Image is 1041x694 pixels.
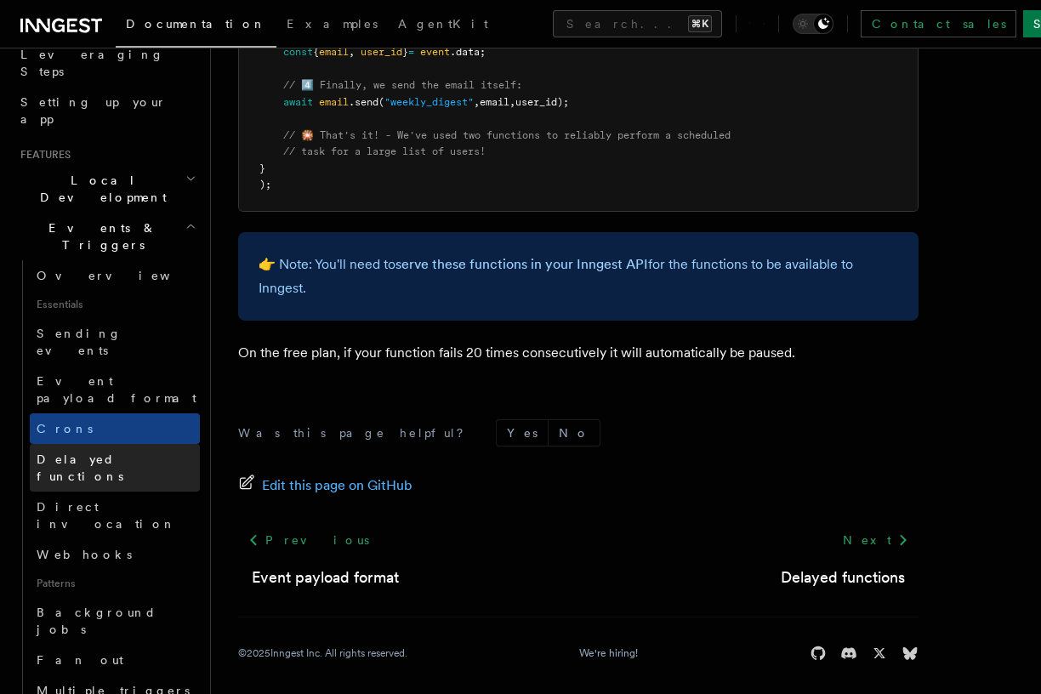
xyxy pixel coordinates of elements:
span: = [408,46,414,58]
button: Local Development [14,165,200,213]
span: event [420,46,450,58]
span: Crons [37,422,93,435]
span: .send [349,96,378,108]
span: Edit this page on GitHub [262,474,412,498]
span: Sending events [37,327,122,357]
span: user_id [361,46,402,58]
span: Fan out [37,653,123,667]
span: Webhooks [37,548,132,561]
span: .data; [450,46,486,58]
a: Contact sales [861,10,1016,37]
span: Setting up your app [20,95,167,126]
span: Events & Triggers [14,219,185,253]
a: Setting up your app [14,87,200,134]
a: Next [833,525,919,555]
span: ); [259,179,271,191]
span: "weekly_digest" [384,96,474,108]
span: email [480,96,509,108]
a: Direct invocation [30,492,200,539]
a: Overview [30,260,200,291]
span: , [474,96,480,108]
div: © 2025 Inngest Inc. All rights reserved. [238,646,407,660]
a: Background jobs [30,597,200,645]
span: user_id); [515,96,569,108]
span: Background jobs [37,606,156,636]
button: Yes [497,420,548,446]
a: Delayed functions [30,444,200,492]
span: email [319,96,349,108]
span: await [283,96,313,108]
span: Delayed functions [37,452,123,483]
span: } [402,46,408,58]
a: Crons [30,413,200,444]
a: We're hiring! [579,646,638,660]
span: , [349,46,355,58]
a: Event payload format [30,366,200,413]
span: const [283,46,313,58]
span: Leveraging Steps [20,48,164,78]
a: AgentKit [388,5,498,46]
span: Features [14,148,71,162]
span: Overview [37,269,212,282]
a: Documentation [116,5,276,48]
a: Fan out [30,645,200,675]
kbd: ⌘K [688,15,712,32]
span: { [313,46,319,58]
a: Sending events [30,318,200,366]
a: Webhooks [30,539,200,570]
button: Search...⌘K [553,10,722,37]
span: // 🎇 That's it! - We've used two functions to reliably perform a scheduled [283,129,731,141]
p: Was this page helpful? [238,424,475,441]
span: ( [378,96,384,108]
a: Event payload format [252,566,399,589]
span: Patterns [30,570,200,597]
a: Delayed functions [781,566,905,589]
a: serve these functions in your Inngest API [395,256,648,272]
a: Previous [238,525,378,555]
span: AgentKit [398,17,488,31]
span: Local Development [14,172,185,206]
span: // task for a large list of users! [283,145,486,157]
button: No [549,420,600,446]
span: Event payload format [37,374,196,405]
a: Leveraging Steps [14,39,200,87]
span: , [509,96,515,108]
p: On the free plan, if your function fails 20 times consecutively it will automatically be paused. [238,341,919,365]
span: Documentation [126,17,266,31]
p: 👉 Note: You'll need to for the functions to be available to Inngest. [259,253,898,300]
span: // 4️⃣ Finally, we send the email itself: [283,79,522,91]
span: Examples [287,17,378,31]
a: Examples [276,5,388,46]
span: Essentials [30,291,200,318]
a: Edit this page on GitHub [238,474,412,498]
button: Events & Triggers [14,213,200,260]
span: email [319,46,349,58]
span: Direct invocation [37,500,176,531]
span: } [259,162,265,174]
button: Toggle dark mode [793,14,833,34]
